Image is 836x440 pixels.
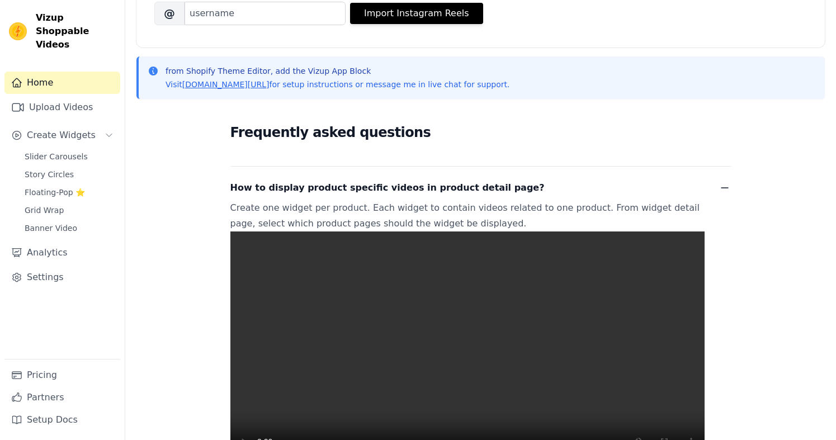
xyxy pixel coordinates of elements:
a: Slider Carousels [18,149,120,164]
img: logo_orange.svg [18,18,27,27]
a: Story Circles [18,167,120,182]
div: v 4.0.25 [31,18,55,27]
img: tab_keywords_by_traffic_grey.svg [113,65,122,74]
button: How to display product specific videos in product detail page? [230,180,731,196]
a: Banner Video [18,220,120,236]
a: Floating-Pop ⭐ [18,184,120,200]
div: Domain Overview [45,66,100,73]
p: Visit for setup instructions or message me in live chat for support. [166,79,509,90]
a: [DOMAIN_NAME][URL] [182,80,270,89]
img: website_grey.svg [18,29,27,38]
span: Grid Wrap [25,205,64,216]
a: Upload Videos [4,96,120,119]
img: Vizup [9,22,27,40]
button: Import Instagram Reels [350,3,483,24]
button: Create Widgets [4,124,120,146]
a: Analytics [4,242,120,264]
span: Create Widgets [27,129,96,142]
span: @ [154,2,185,25]
a: Pricing [4,364,120,386]
a: Settings [4,266,120,288]
img: tab_domain_overview_orange.svg [32,65,41,74]
a: Grid Wrap [18,202,120,218]
span: Story Circles [25,169,74,180]
a: Partners [4,386,120,409]
div: Domain: [DOMAIN_NAME] [29,29,123,38]
span: Floating-Pop ⭐ [25,187,85,198]
span: Vizup Shoppable Videos [36,11,116,51]
span: Slider Carousels [25,151,88,162]
span: How to display product specific videos in product detail page? [230,180,545,196]
input: username [185,2,346,25]
div: Keywords by Traffic [125,66,185,73]
a: Home [4,72,120,94]
h2: Frequently asked questions [230,121,731,144]
a: Setup Docs [4,409,120,431]
p: from Shopify Theme Editor, add the Vizup App Block [166,65,509,77]
span: Banner Video [25,223,77,234]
